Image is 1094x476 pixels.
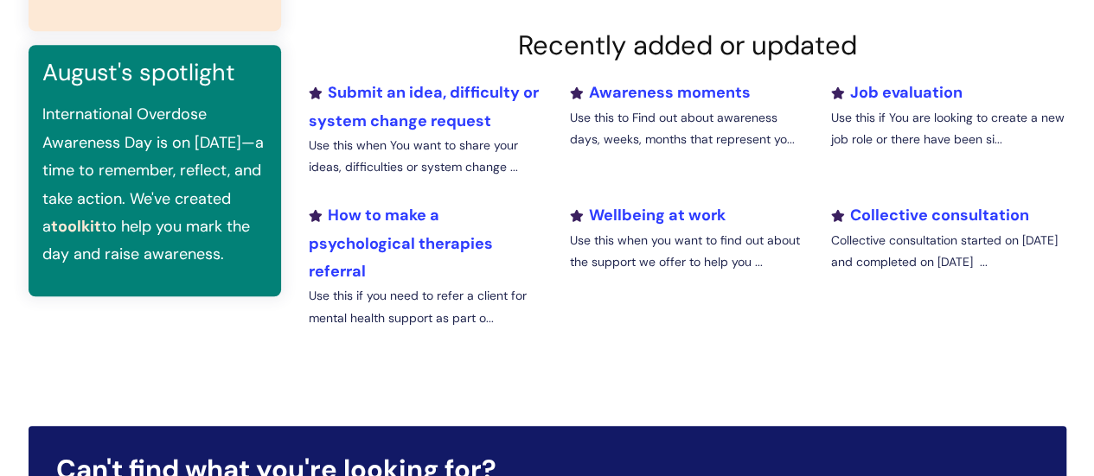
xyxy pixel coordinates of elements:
[309,82,539,130] a: Submit an idea, difficulty or system change request
[569,205,725,225] a: Wellbeing at work
[309,285,544,328] p: Use this if you need to refer a client for mental health support as part o...
[309,135,544,178] p: Use this when You want to share your ideas, difficulties or system change ...
[42,59,267,86] h3: August's spotlight
[830,205,1028,225] a: Collective consultation
[830,82,962,103] a: Job evaluation
[569,230,804,273] p: Use this when you want to find out about the support we offer to help you ...
[309,205,493,282] a: How to make a psychological therapies referral
[830,230,1065,273] p: Collective consultation started on [DATE] and completed on [DATE] ...
[309,29,1066,61] h2: Recently added or updated
[569,82,750,103] a: Awareness moments
[830,107,1065,150] p: Use this if You are looking to create a new job role or there have been si...
[42,100,267,268] p: International Overdose Awareness Day is on [DATE]—a time to remember, reflect, and take action. W...
[51,216,101,237] a: toolkit
[569,107,804,150] p: Use this to Find out about awareness days, weeks, months that represent yo...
